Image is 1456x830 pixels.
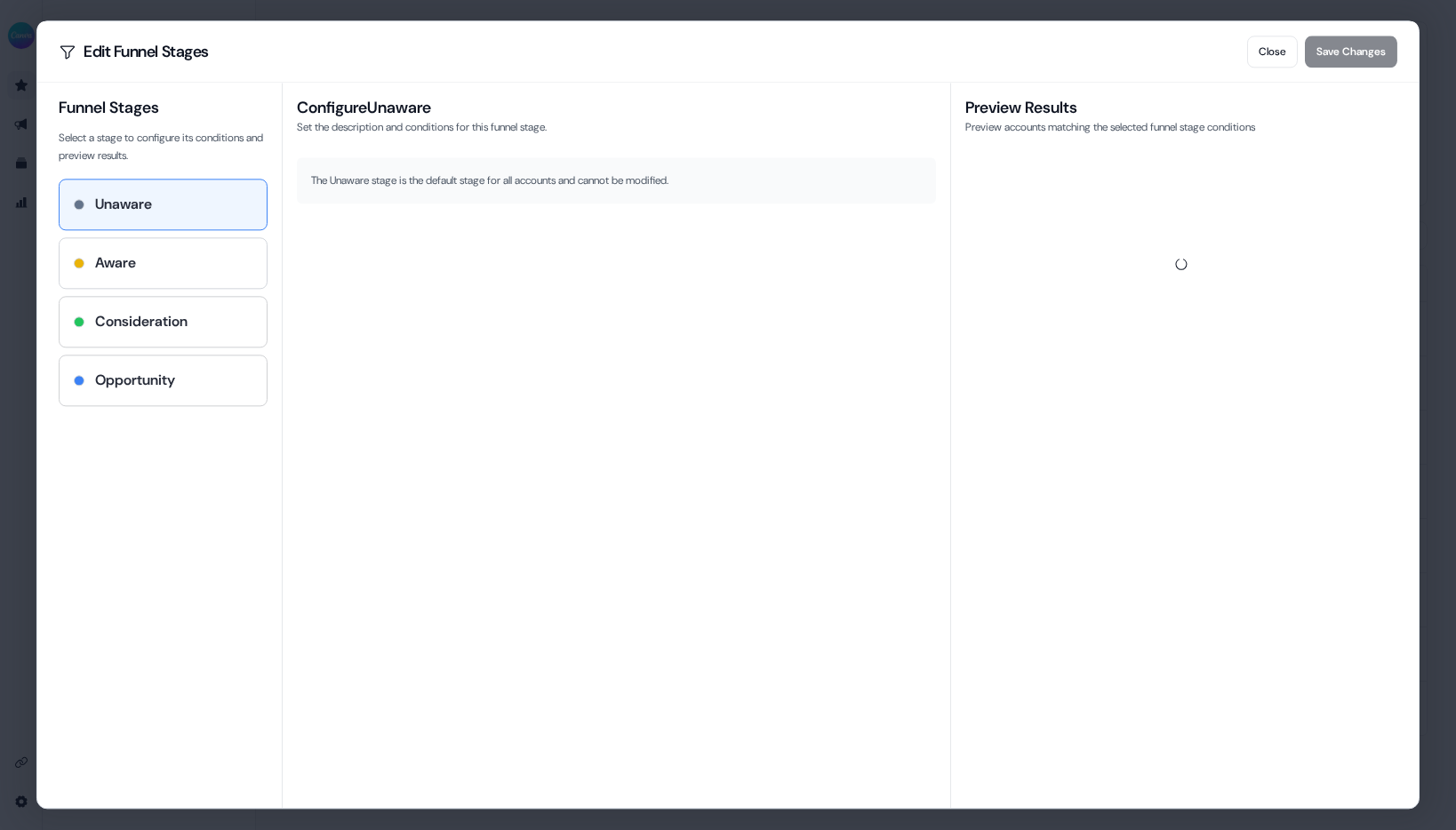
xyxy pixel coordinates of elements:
p: Preview accounts matching the selected funnel stage conditions [965,118,1397,136]
h4: Aware [95,252,136,274]
h3: Funnel Stages [59,97,268,118]
h3: Configure Unaware [297,97,936,118]
h4: Unaware [95,194,152,215]
p: Set the description and conditions for this funnel stage. [297,118,936,136]
h4: Consideration [95,311,188,332]
button: Close [1247,36,1298,68]
h4: Opportunity [95,370,175,391]
p: Select a stage to configure its conditions and preview results. [59,129,268,164]
h2: Edit Funnel Stages [59,43,209,60]
h3: Preview Results [965,97,1397,118]
p: The Unaware stage is the default stage for all accounts and cannot be modified. [311,172,922,189]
